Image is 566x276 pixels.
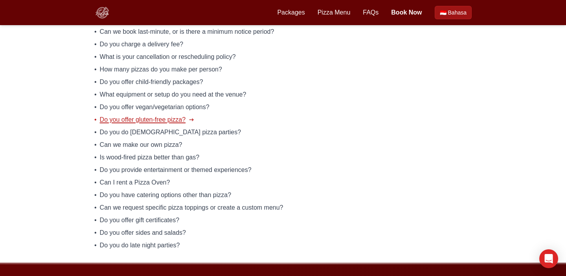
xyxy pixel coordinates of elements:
[94,77,472,87] a: • Do you offer child-friendly packages?
[277,8,305,17] a: Packages
[94,102,472,112] a: • Do you offer vegan/vegetarian options?
[100,241,180,250] span: Do you do late night parties?
[94,153,472,162] a: • Is wood-fired pizza better than gas?
[100,153,199,162] span: Is wood-fired pizza better than gas?
[363,8,379,17] a: FAQs
[94,27,97,37] span: •
[100,228,186,238] span: Do you offer sides and salads?
[94,203,97,212] span: •
[94,27,472,37] a: • Can we book last-minute, or is there a minimum notice period?
[100,65,222,74] span: How many pizzas do you make per person?
[94,165,472,175] a: • Do you provide entertainment or themed experiences?
[94,65,97,74] span: •
[94,128,472,137] a: • Do you do [DEMOGRAPHIC_DATA] pizza parties?
[391,8,422,17] a: Book Now
[94,140,472,150] a: • Can we make our own pizza?
[448,9,467,16] span: Bahasa
[100,27,274,37] span: Can we book last-minute, or is there a minimum notice period?
[539,249,558,268] div: Open Intercom Messenger
[100,216,179,225] span: Do you offer gift certificates?
[100,115,186,124] span: Do you offer gluten-free pizza?
[100,165,252,175] span: Do you provide entertainment or themed experiences?
[94,190,97,200] span: •
[94,203,472,212] a: • Can we request specific pizza toppings or create a custom menu?
[100,140,182,150] span: Can we make our own pizza?
[94,216,97,225] span: •
[94,15,472,250] section: FAQ Topics
[94,153,97,162] span: •
[94,90,472,99] a: • What equipment or setup do you need at the venue?
[100,178,170,187] span: Can I rent a Pizza Oven?
[94,178,472,187] a: • Can I rent a Pizza Oven?
[100,90,246,99] span: What equipment or setup do you need at the venue?
[94,52,472,62] a: • What is your cancellation or rescheduling policy?
[94,228,472,238] a: • Do you offer sides and salads?
[94,228,97,238] span: •
[94,216,472,225] a: • Do you offer gift certificates?
[94,5,110,20] img: Bali Pizza Party Logo
[100,190,231,200] span: Do you have catering options other than pizza?
[94,77,97,87] span: •
[94,190,472,200] a: • Do you have catering options other than pizza?
[94,115,472,124] a: • Do you offer gluten-free pizza?
[94,241,97,250] span: •
[100,40,184,49] span: Do you charge a delivery fee?
[100,102,209,112] span: Do you offer vegan/vegetarian options?
[94,140,97,150] span: •
[100,128,241,137] span: Do you do [DEMOGRAPHIC_DATA] pizza parties?
[94,115,97,124] span: •
[100,52,236,62] span: What is your cancellation or rescheduling policy?
[318,8,351,17] a: Pizza Menu
[94,241,472,250] a: • Do you do late night parties?
[94,65,472,74] a: • How many pizzas do you make per person?
[100,77,203,87] span: Do you offer child-friendly packages?
[94,90,97,99] span: •
[435,6,472,19] a: Beralih ke Bahasa Indonesia
[94,178,97,187] span: •
[94,52,97,62] span: •
[94,165,97,175] span: •
[94,128,97,137] span: •
[94,102,97,112] span: •
[94,40,472,49] a: • Do you charge a delivery fee?
[94,40,97,49] span: •
[100,203,283,212] span: Can we request specific pizza toppings or create a custom menu?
